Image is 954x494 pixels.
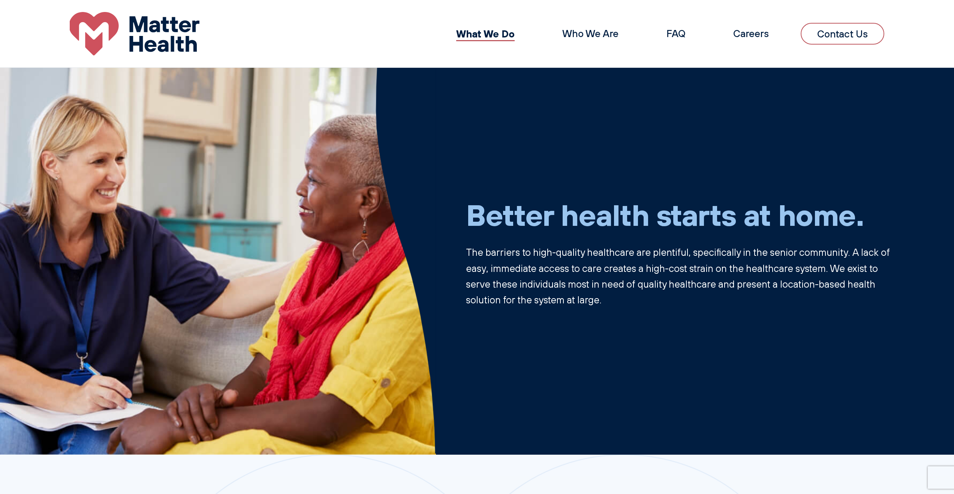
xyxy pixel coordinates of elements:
a: Careers [733,27,769,40]
a: Who We Are [562,27,619,40]
a: FAQ [666,27,686,40]
h1: Better health starts at home. [466,197,902,232]
a: What We Do [456,27,515,40]
p: The barriers to high-quality healthcare are plentiful, specifically in the senior community. A la... [466,244,902,308]
a: Contact Us [801,23,885,45]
